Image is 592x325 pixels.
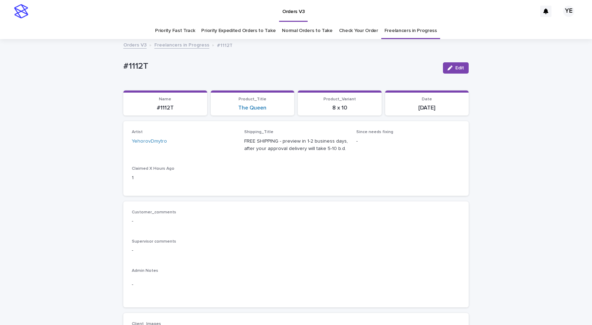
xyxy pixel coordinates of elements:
img: stacker-logo-s-only.png [14,4,28,18]
span: Shipping_Title [244,130,273,134]
span: Date [422,97,432,101]
p: 1 [132,174,236,182]
button: Edit [443,62,469,74]
a: Check Your Order [339,23,378,39]
p: #1112T [123,61,437,71]
p: 8 x 10 [302,105,377,111]
a: Freelancers in Progress [154,40,209,49]
p: - [132,281,460,288]
span: Admin Notes [132,269,158,273]
a: Priority Fast Track [155,23,195,39]
p: [DATE] [389,105,465,111]
p: #1112T [217,41,233,49]
span: Since needs fixing [356,130,393,134]
a: Priority Expedited Orders to Take [201,23,276,39]
span: Artist [132,130,143,134]
a: The Queen [238,105,266,111]
p: - [356,138,460,145]
span: Claimed X Hours Ago [132,167,174,171]
span: Product_Title [239,97,266,101]
p: FREE SHIPPING - preview in 1-2 business days, after your approval delivery will take 5-10 b.d. [244,138,348,152]
a: Orders V3 [123,40,147,49]
p: #1112T [128,105,203,111]
span: Supervisor comments [132,239,176,244]
p: - [132,247,460,254]
span: Customer_comments [132,210,176,214]
span: Name [159,97,171,101]
span: Product_Variant [323,97,356,101]
span: Edit [455,65,464,70]
p: - [132,218,460,225]
a: YehorovDmytro [132,138,167,145]
div: YE [563,6,574,17]
a: Freelancers in Progress [384,23,437,39]
a: Normal Orders to Take [282,23,333,39]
